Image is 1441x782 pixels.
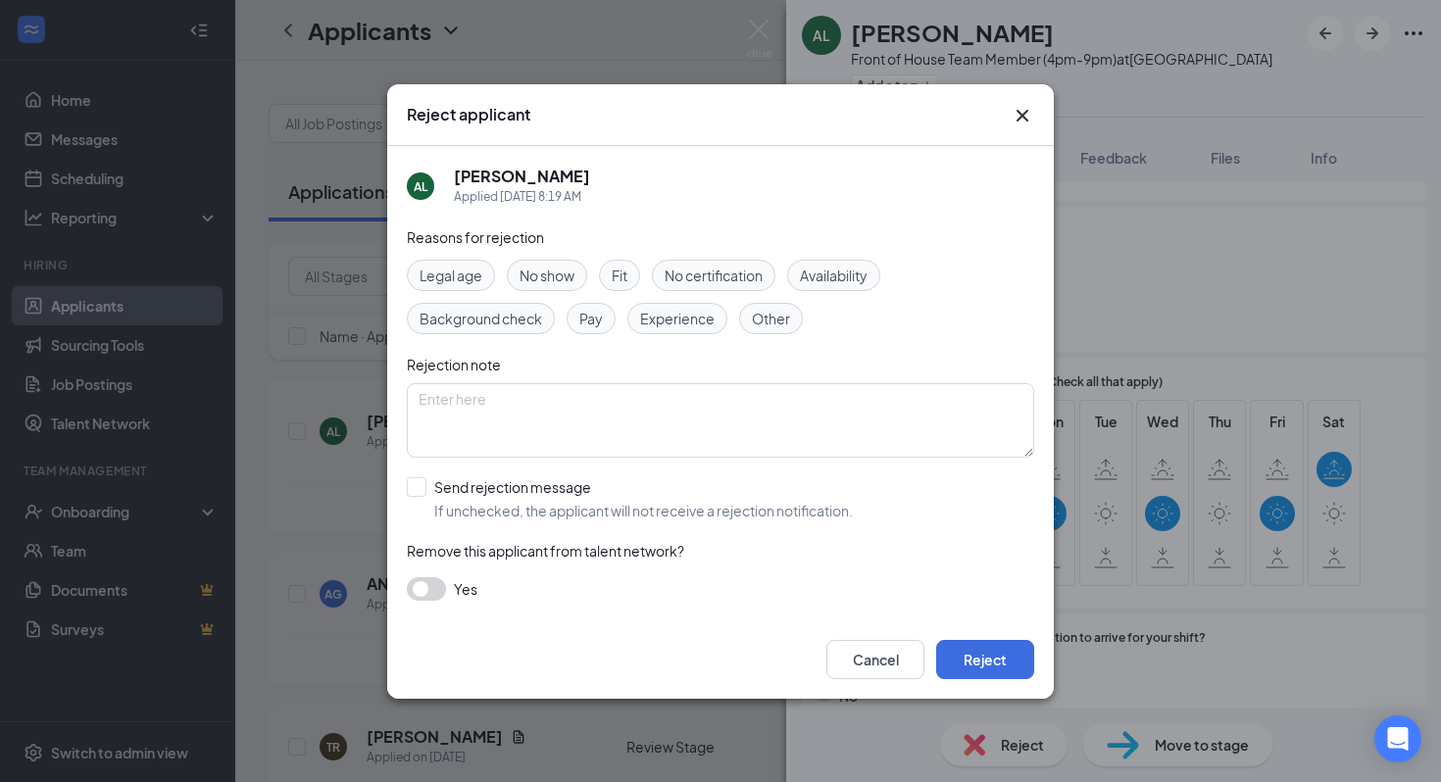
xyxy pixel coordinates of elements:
[579,308,603,329] span: Pay
[752,308,790,329] span: Other
[826,640,924,679] button: Cancel
[640,308,715,329] span: Experience
[420,265,482,286] span: Legal age
[407,228,544,246] span: Reasons for rejection
[454,187,590,207] div: Applied [DATE] 8:19 AM
[612,265,627,286] span: Fit
[936,640,1034,679] button: Reject
[1011,104,1034,127] button: Close
[414,177,427,194] div: AL
[407,542,684,560] span: Remove this applicant from talent network?
[665,265,763,286] span: No certification
[420,308,542,329] span: Background check
[1374,715,1421,762] div: Open Intercom Messenger
[454,166,590,187] h5: [PERSON_NAME]
[407,104,530,125] h3: Reject applicant
[800,265,868,286] span: Availability
[520,265,574,286] span: No show
[1011,104,1034,127] svg: Cross
[407,356,501,373] span: Rejection note
[454,577,477,601] span: Yes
